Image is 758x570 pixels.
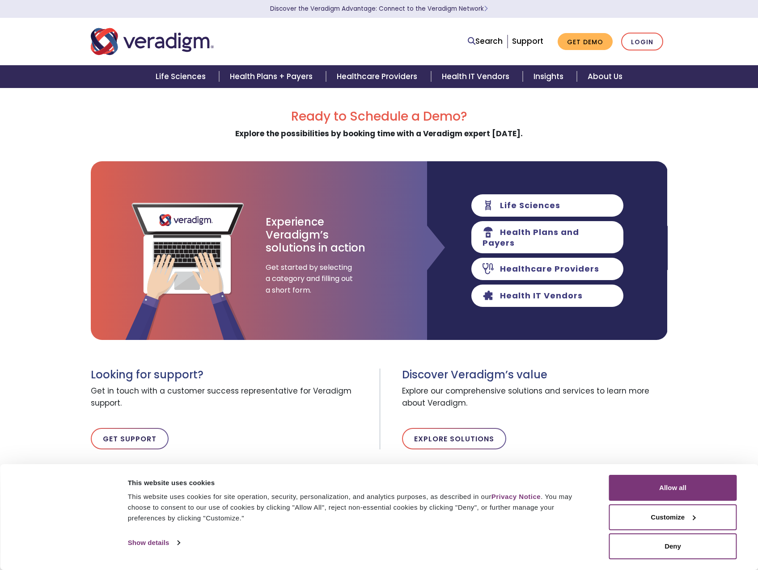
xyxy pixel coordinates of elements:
[609,533,737,559] button: Deny
[235,128,523,139] strong: Explore the possibilities by booking time with a Veradigm expert [DATE].
[402,428,506,449] a: Explore Solutions
[128,478,589,488] div: This website uses cookies
[577,65,633,88] a: About Us
[621,33,663,51] a: Login
[609,475,737,501] button: Allow all
[431,65,523,88] a: Health IT Vendors
[523,65,577,88] a: Insights
[91,27,214,56] img: Veradigm logo
[91,381,373,414] span: Get in touch with a customer success representative for Veradigm support.
[609,504,737,530] button: Customize
[266,216,366,254] h3: Experience Veradigm’s solutions in action
[266,262,355,296] span: Get started by selecting a category and filling out a short form.
[128,536,180,549] a: Show details
[145,65,219,88] a: Life Sciences
[484,4,488,13] span: Learn More
[91,109,668,124] h2: Ready to Schedule a Demo?
[128,491,589,524] div: This website uses cookies for site operation, security, personalization, and analytics purposes, ...
[91,428,169,449] a: Get Support
[270,4,488,13] a: Discover the Veradigm Advantage: Connect to the Veradigm NetworkLearn More
[402,369,668,381] h3: Discover Veradigm’s value
[491,493,541,500] a: Privacy Notice
[91,369,373,381] h3: Looking for support?
[326,65,431,88] a: Healthcare Providers
[219,65,326,88] a: Health Plans + Payers
[468,35,503,47] a: Search
[558,33,613,50] a: Get Demo
[402,381,668,414] span: Explore our comprehensive solutions and services to learn more about Veradigm.
[512,36,543,46] a: Support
